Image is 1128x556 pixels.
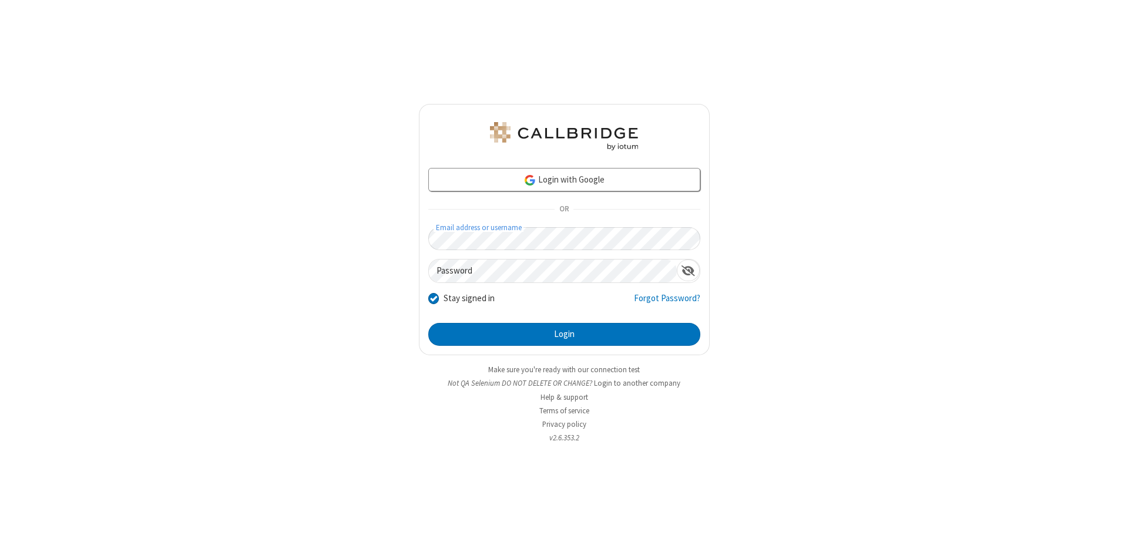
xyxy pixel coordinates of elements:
input: Email address or username [428,227,700,250]
a: Login with Google [428,168,700,191]
img: google-icon.png [523,174,536,187]
a: Help & support [540,392,588,402]
a: Privacy policy [542,419,586,429]
div: Show password [677,260,700,281]
button: Login to another company [594,378,680,389]
span: OR [555,201,573,218]
a: Make sure you're ready with our connection test [488,365,640,375]
label: Stay signed in [444,292,495,305]
img: QA Selenium DO NOT DELETE OR CHANGE [488,122,640,150]
a: Terms of service [539,406,589,416]
li: Not QA Selenium DO NOT DELETE OR CHANGE? [419,378,710,389]
iframe: Chat [1099,525,1119,548]
input: Password [429,260,677,282]
button: Login [428,323,700,346]
a: Forgot Password? [634,292,700,314]
li: v2.6.353.2 [419,432,710,443]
